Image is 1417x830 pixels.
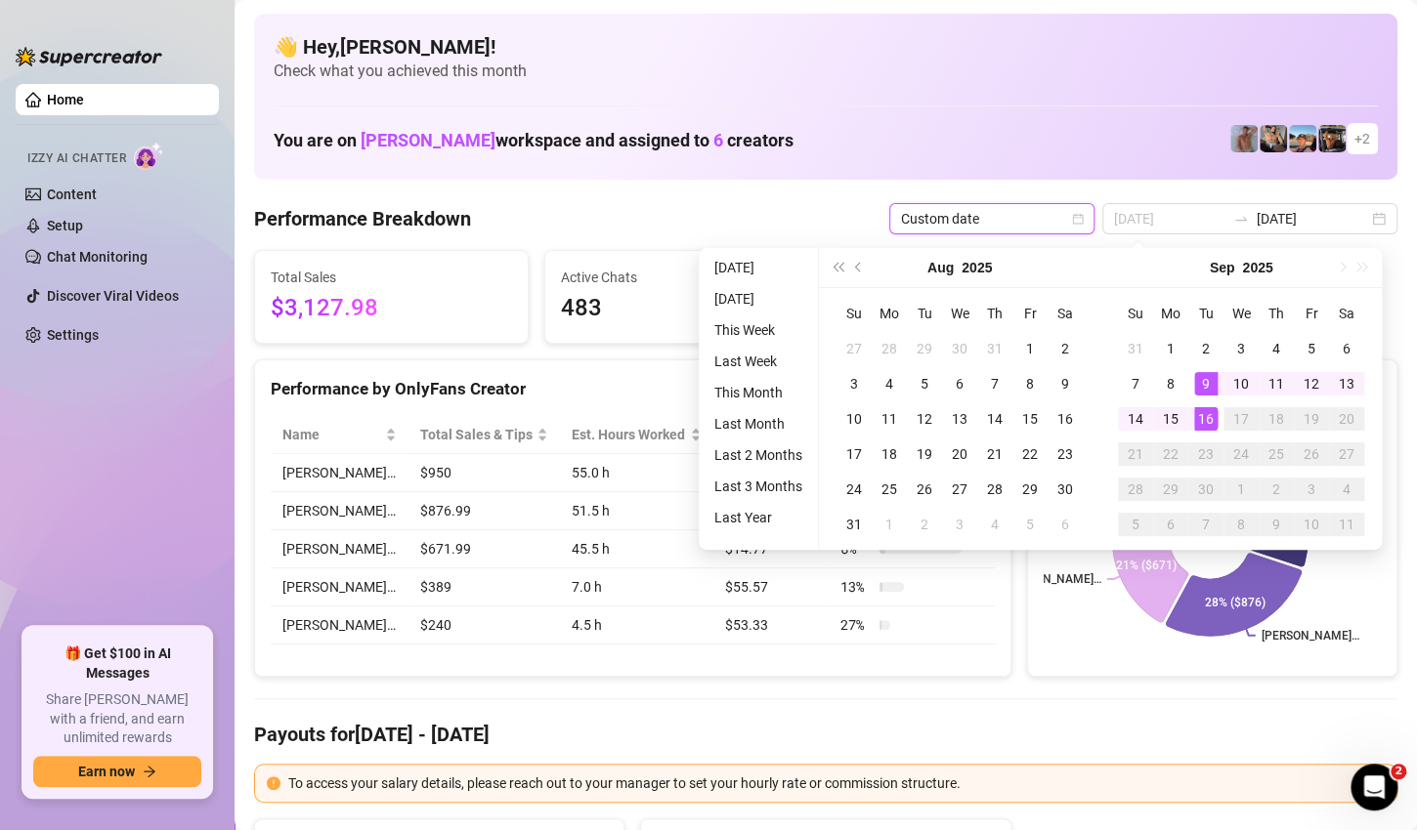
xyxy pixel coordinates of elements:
[907,472,942,507] td: 2025-08-26
[1224,472,1259,507] td: 2025-10-01
[1351,764,1397,810] iframe: Intercom live chat
[1233,211,1249,227] span: to
[872,331,907,366] td: 2025-07-28
[840,614,872,636] span: 27 %
[1229,513,1253,536] div: 8
[1153,436,1188,472] td: 2025-09-22
[1229,477,1253,501] div: 1
[1194,337,1218,360] div: 2
[948,513,971,536] div: 3
[1229,407,1253,431] div: 17
[1265,372,1288,395] div: 11
[1329,436,1364,472] td: 2025-09-27
[942,296,977,331] th: We
[913,372,936,395] div: 5
[1210,248,1235,287] button: Choose a month
[872,472,907,507] td: 2025-08-25
[271,416,408,454] th: Name
[1048,507,1083,542] td: 2025-09-06
[1224,436,1259,472] td: 2025-09-24
[271,492,408,530] td: [PERSON_NAME]…
[878,477,901,501] div: 25
[1159,477,1182,501] div: 29
[47,92,84,107] a: Home
[707,318,810,342] li: This Week
[837,472,872,507] td: 2025-08-24
[707,350,810,373] li: Last Week
[1048,331,1083,366] td: 2025-08-02
[271,568,408,606] td: [PERSON_NAME]…
[942,401,977,436] td: 2025-08-13
[1072,213,1084,225] span: calendar
[1188,296,1224,331] th: Tu
[907,366,942,401] td: 2025-08-05
[572,424,686,445] div: Est. Hours Worked
[1265,513,1288,536] div: 9
[1159,372,1182,395] div: 8
[1018,513,1042,536] div: 5
[1300,477,1323,501] div: 3
[1194,513,1218,536] div: 7
[271,267,512,288] span: Total Sales
[1159,442,1182,466] div: 22
[827,248,848,287] button: Last year (Control + left)
[948,337,971,360] div: 30
[1153,507,1188,542] td: 2025-10-06
[1124,372,1147,395] div: 7
[1048,436,1083,472] td: 2025-08-23
[143,765,156,778] span: arrow-right
[1259,436,1294,472] td: 2025-09-25
[1335,407,1358,431] div: 20
[913,442,936,466] div: 19
[1289,125,1316,152] img: Zach
[1018,372,1042,395] div: 8
[1224,296,1259,331] th: We
[977,401,1012,436] td: 2025-08-14
[983,407,1007,431] div: 14
[707,506,810,529] li: Last Year
[1118,436,1153,472] td: 2025-09-21
[560,606,713,644] td: 4.5 h
[842,513,866,536] div: 31
[1318,125,1346,152] img: Nathan
[1053,442,1077,466] div: 23
[1188,331,1224,366] td: 2025-09-02
[134,142,164,170] img: AI Chatter
[1012,331,1048,366] td: 2025-08-01
[1188,366,1224,401] td: 2025-09-09
[872,401,907,436] td: 2025-08-11
[1012,296,1048,331] th: Fr
[254,721,1397,748] h4: Payouts for [DATE] - [DATE]
[872,296,907,331] th: Mo
[983,477,1007,501] div: 28
[872,436,907,472] td: 2025-08-18
[1159,337,1182,360] div: 1
[907,507,942,542] td: 2025-09-02
[267,776,280,790] span: exclamation-circle
[1124,477,1147,501] div: 28
[837,401,872,436] td: 2025-08-10
[1118,507,1153,542] td: 2025-10-05
[271,376,995,402] div: Performance by OnlyFans Creator
[16,47,162,66] img: logo-BBDzfeDw.svg
[1229,337,1253,360] div: 3
[1118,472,1153,507] td: 2025-09-28
[1012,436,1048,472] td: 2025-08-22
[913,477,936,501] div: 26
[27,149,126,168] span: Izzy AI Chatter
[1224,366,1259,401] td: 2025-09-10
[1300,372,1323,395] div: 12
[1229,372,1253,395] div: 10
[561,290,802,327] span: 483
[707,412,810,436] li: Last Month
[1294,507,1329,542] td: 2025-10-10
[942,507,977,542] td: 2025-09-03
[1300,407,1323,431] div: 19
[47,187,97,202] a: Content
[1335,372,1358,395] div: 13
[560,530,713,568] td: 45.5 h
[1300,442,1323,466] div: 26
[842,337,866,360] div: 27
[1153,331,1188,366] td: 2025-09-01
[271,530,408,568] td: [PERSON_NAME]…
